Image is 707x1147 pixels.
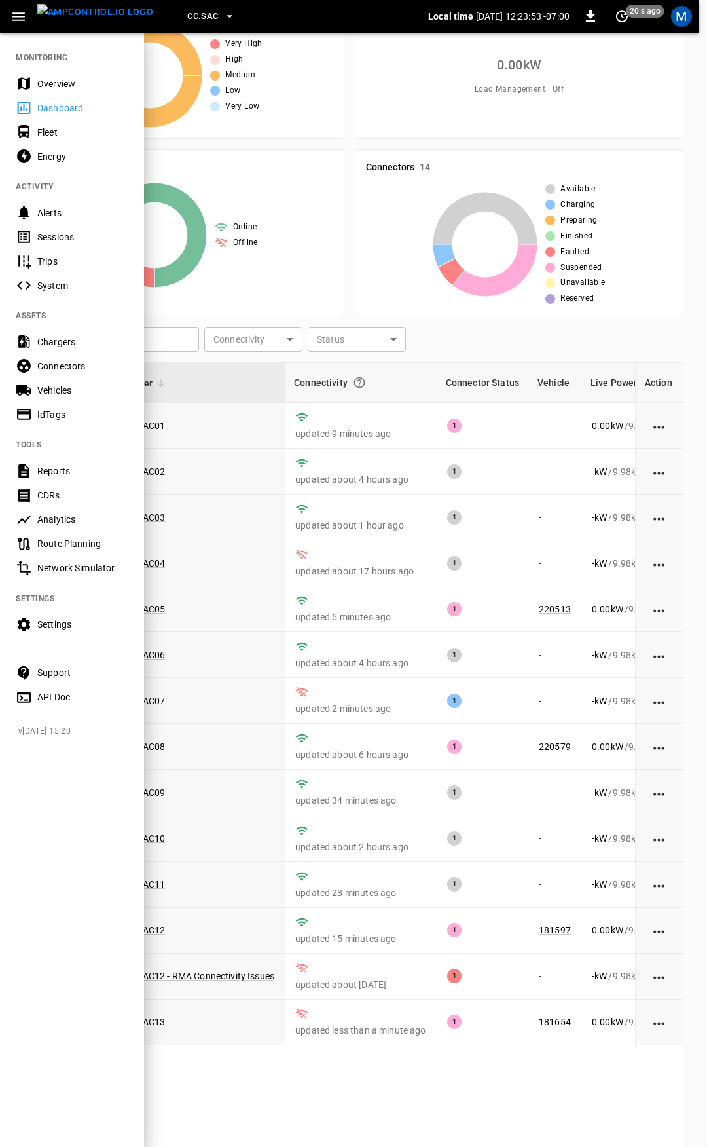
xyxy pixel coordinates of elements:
p: Local time [428,10,473,23]
span: 20 s ago [626,5,664,18]
div: Vehicles [37,384,128,397]
div: Reports [37,464,128,478]
div: IdTags [37,408,128,421]
div: Route Planning [37,537,128,550]
p: [DATE] 12:23:53 -07:00 [476,10,570,23]
div: Energy [37,150,128,163]
span: CC.SAC [187,9,218,24]
div: Network Simulator [37,561,128,574]
span: v [DATE] 15:20 [18,725,134,738]
div: Fleet [37,126,128,139]
div: Settings [37,618,128,631]
div: Sessions [37,231,128,244]
div: profile-icon [671,6,692,27]
div: Support [37,666,128,679]
div: API Doc [37,690,128,704]
div: Alerts [37,206,128,219]
div: CDRs [37,489,128,502]
div: Trips [37,255,128,268]
img: ampcontrol.io logo [37,4,153,20]
button: set refresh interval [611,6,632,27]
div: Connectors [37,360,128,373]
div: Overview [37,77,128,90]
div: Dashboard [37,102,128,115]
div: System [37,279,128,292]
div: Analytics [37,513,128,526]
div: Chargers [37,335,128,348]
